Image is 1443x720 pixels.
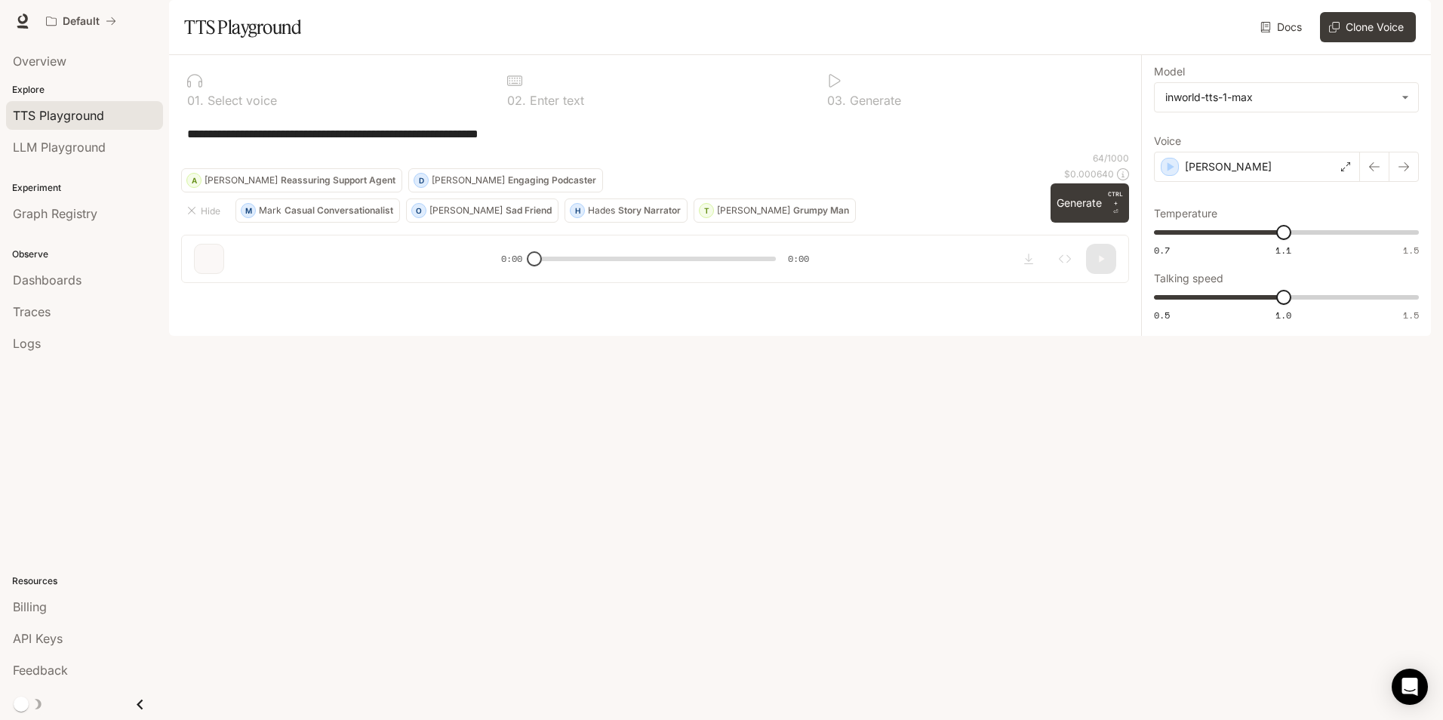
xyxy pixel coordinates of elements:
[1154,208,1217,219] p: Temperature
[204,94,277,106] p: Select voice
[827,94,846,106] p: 0 3 .
[414,168,428,192] div: D
[1320,12,1416,42] button: Clone Voice
[1275,309,1291,322] span: 1.0
[187,94,204,106] p: 0 1 .
[1275,244,1291,257] span: 1.1
[281,176,395,185] p: Reassuring Support Agent
[408,168,603,192] button: D[PERSON_NAME]Engaging Podcaster
[1064,168,1114,180] p: $ 0.000640
[1108,189,1123,217] p: ⏎
[259,206,282,215] p: Mark
[1108,189,1123,208] p: CTRL +
[1257,12,1308,42] a: Docs
[39,6,123,36] button: All workspaces
[1093,152,1129,165] p: 64 / 1000
[181,168,402,192] button: A[PERSON_NAME]Reassuring Support Agent
[205,176,278,185] p: [PERSON_NAME]
[242,198,255,223] div: M
[1154,136,1181,146] p: Voice
[588,206,615,215] p: Hades
[717,206,790,215] p: [PERSON_NAME]
[846,94,901,106] p: Generate
[1154,309,1170,322] span: 0.5
[526,94,584,106] p: Enter text
[1155,83,1418,112] div: inworld-tts-1-max
[1392,669,1428,705] div: Open Intercom Messenger
[1051,183,1129,223] button: GenerateCTRL +⏎
[181,198,229,223] button: Hide
[285,206,393,215] p: Casual Conversationalist
[565,198,688,223] button: HHadesStory Narrator
[187,168,201,192] div: A
[618,206,681,215] p: Story Narrator
[412,198,426,223] div: O
[571,198,584,223] div: H
[700,198,713,223] div: T
[432,176,505,185] p: [PERSON_NAME]
[694,198,856,223] button: T[PERSON_NAME]Grumpy Man
[1165,90,1394,105] div: inworld-tts-1-max
[1154,66,1185,77] p: Model
[184,12,301,42] h1: TTS Playground
[235,198,400,223] button: MMarkCasual Conversationalist
[793,206,849,215] p: Grumpy Man
[1154,273,1223,284] p: Talking speed
[63,15,100,28] p: Default
[429,206,503,215] p: [PERSON_NAME]
[406,198,558,223] button: O[PERSON_NAME]Sad Friend
[507,94,526,106] p: 0 2 .
[506,206,552,215] p: Sad Friend
[1154,244,1170,257] span: 0.7
[1403,309,1419,322] span: 1.5
[1185,159,1272,174] p: [PERSON_NAME]
[1403,244,1419,257] span: 1.5
[508,176,596,185] p: Engaging Podcaster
